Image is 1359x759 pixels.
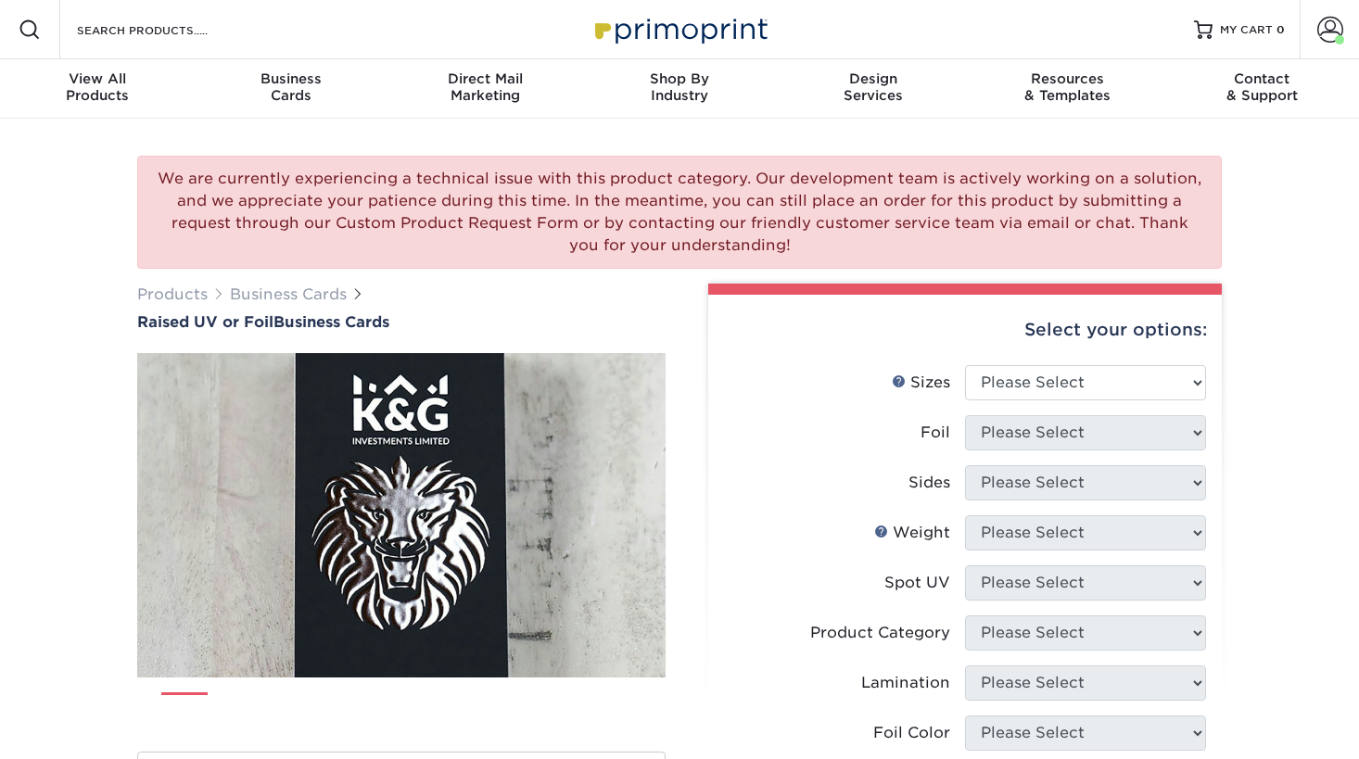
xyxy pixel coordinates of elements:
[777,70,971,87] span: Design
[777,70,971,104] div: Services
[908,472,950,494] div: Sides
[348,685,394,731] img: Business Cards 04
[223,685,270,731] img: Business Cards 02
[596,685,642,731] img: Business Cards 08
[286,685,332,731] img: Business Cards 03
[137,313,666,331] h1: Business Cards
[874,522,950,544] div: Weight
[582,70,776,87] span: Shop By
[388,70,582,87] span: Direct Mail
[884,572,950,594] div: Spot UV
[194,70,387,87] span: Business
[582,59,776,119] a: Shop ByIndustry
[137,313,273,331] span: Raised UV or Foil
[137,313,666,331] a: Raised UV or FoilBusiness Cards
[137,156,1222,269] div: We are currently experiencing a technical issue with this product category. Our development team ...
[1165,70,1359,87] span: Contact
[161,686,208,732] img: Business Cards 01
[971,70,1164,104] div: & Templates
[810,622,950,644] div: Product Category
[194,59,387,119] a: BusinessCards
[1165,70,1359,104] div: & Support
[472,685,518,731] img: Business Cards 06
[75,19,256,41] input: SEARCH PRODUCTS.....
[5,702,158,753] iframe: Google Customer Reviews
[777,59,971,119] a: DesignServices
[1165,59,1359,119] a: Contact& Support
[971,70,1164,87] span: Resources
[587,9,772,49] img: Primoprint
[723,295,1207,365] div: Select your options:
[534,685,580,731] img: Business Cards 07
[1220,22,1273,38] span: MY CART
[971,59,1164,119] a: Resources& Templates
[410,685,456,731] img: Business Cards 05
[921,422,950,444] div: Foil
[873,722,950,744] div: Foil Color
[194,70,387,104] div: Cards
[861,672,950,694] div: Lamination
[1276,23,1285,36] span: 0
[137,285,208,303] a: Products
[892,372,950,394] div: Sizes
[230,285,347,303] a: Business Cards
[388,59,582,119] a: Direct MailMarketing
[582,70,776,104] div: Industry
[388,70,582,104] div: Marketing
